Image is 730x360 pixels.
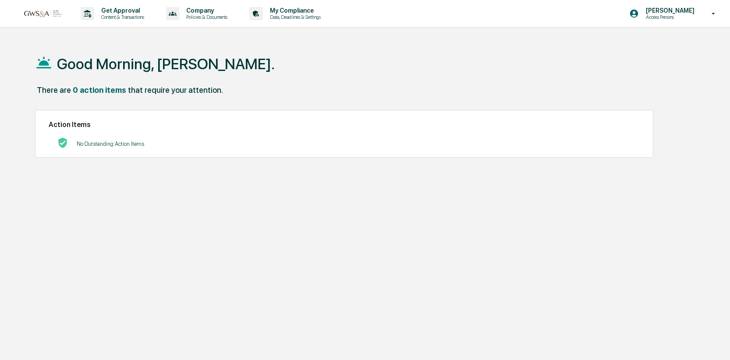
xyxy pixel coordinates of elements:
p: Content & Transactions [94,14,149,20]
div: that require your attention. [128,85,223,95]
img: No Actions logo [57,138,68,148]
p: Get Approval [94,7,149,14]
p: Policies & Documents [179,14,232,20]
p: Company [179,7,232,14]
p: [PERSON_NAME] [639,7,699,14]
p: No Outstanding Action Items [77,141,144,147]
p: Access Persons [639,14,699,20]
p: Data, Deadlines & Settings [263,14,325,20]
h2: Action Items [49,120,640,129]
div: There are [37,85,71,95]
h1: Good Morning, [PERSON_NAME]. [57,55,275,73]
div: 0 action items [73,85,126,95]
img: logo [21,9,63,18]
p: My Compliance [263,7,325,14]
